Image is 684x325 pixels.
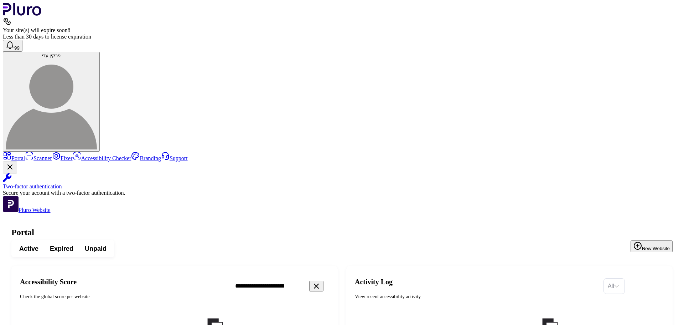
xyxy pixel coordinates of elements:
[79,242,112,255] button: Unpaid
[25,155,52,161] a: Scanner
[6,58,97,149] img: פרקין עדי
[355,278,598,286] h2: Activity Log
[3,155,25,161] a: Portal
[42,53,61,58] span: פרקין עדי
[19,244,38,253] span: Active
[20,278,224,286] h2: Accessibility Score
[3,173,681,190] a: Two-factor authentication
[3,34,681,40] div: Less than 30 days to license expiration
[14,242,44,255] button: Active
[3,207,51,213] a: Open Pluro Website
[44,242,79,255] button: Expired
[73,155,131,161] a: Accessibility Checker
[3,11,42,17] a: Logo
[3,27,681,34] div: Your site(s) will expire soon
[3,162,17,173] button: Close Two-factor authentication notification
[3,152,681,213] aside: Sidebar menu
[85,244,107,253] span: Unpaid
[52,155,73,161] a: Fixer
[67,27,70,33] span: 8
[20,293,224,300] div: Check the global score per website
[309,281,323,291] button: Clear search field
[161,155,188,161] a: Support
[229,279,352,294] input: Search
[3,183,681,190] div: Two-factor authentication
[3,40,22,52] button: Open notifications, you have 376 new notifications
[14,45,20,51] span: 99
[50,244,73,253] span: Expired
[603,278,625,294] div: Set sorting
[355,293,598,300] div: View recent accessibility activity
[3,190,681,196] div: Secure your account with a two-factor authentication.
[3,52,100,152] button: פרקין עדיפרקין עדי
[631,240,673,252] button: New Website
[131,155,161,161] a: Branding
[11,228,673,237] h1: Portal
